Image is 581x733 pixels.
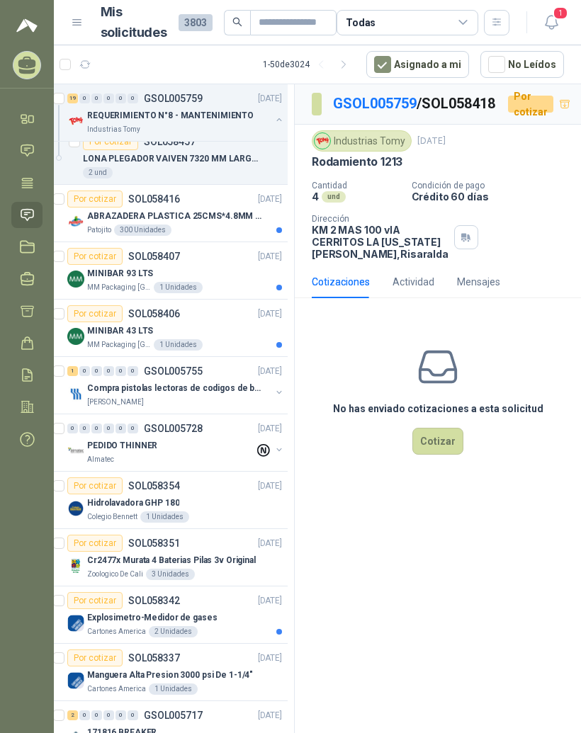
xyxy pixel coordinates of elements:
[87,397,144,408] p: [PERSON_NAME]
[312,154,402,169] p: Rodamiento 1213
[67,535,123,552] div: Por cotizar
[67,191,123,208] div: Por cotizar
[87,554,256,567] p: Cr2477x Murata 4 Baterias Pilas 3v Original
[87,511,137,523] p: Colegio Bennett
[128,710,138,720] div: 0
[128,424,138,433] div: 0
[47,300,288,357] a: Por cotizarSOL058406[DATE] Company LogoMINIBAR 43 LTSMM Packaging [GEOGRAPHIC_DATA]1 Unidades
[144,93,203,103] p: GSOL005759
[258,92,282,106] p: [DATE]
[67,500,84,517] img: Company Logo
[258,652,282,665] p: [DATE]
[144,137,196,147] p: SOL058457
[114,225,171,236] div: 300 Unidades
[258,307,282,321] p: [DATE]
[87,109,254,123] p: REQUERIMIENTO N°8 - MANTENIMIENTO
[79,366,90,376] div: 0
[103,710,114,720] div: 0
[101,2,167,43] h1: Mis solicitudes
[87,626,146,637] p: Cartones America
[67,305,123,322] div: Por cotizar
[47,529,288,586] a: Por cotizarSOL058351[DATE] Company LogoCr2477x Murata 4 Baterias Pilas 3v OriginalZoologico De Ca...
[87,496,179,510] p: Hidrolavadora GHP 180
[128,309,180,319] p: SOL058406
[87,683,146,695] p: Cartones America
[87,569,143,580] p: Zoologico De Cali
[149,683,198,695] div: 1 Unidades
[417,135,446,148] p: [DATE]
[128,251,180,261] p: SOL058407
[333,93,497,115] p: / SOL058418
[128,93,138,103] div: 0
[263,53,355,76] div: 1 - 50 de 3024
[508,96,553,113] div: Por cotizar
[128,538,180,548] p: SOL058351
[322,191,346,203] div: und
[315,133,330,149] img: Company Logo
[87,124,140,135] p: Industrias Tomy
[412,191,575,203] p: Crédito 60 días
[83,152,259,166] p: LONA PLEGADOR VAIVEN 7320 MM LARGO 900 MM ANCHO BANDA TIPO WAFER L1 -
[87,210,264,223] p: ABRAZADERA PLASTICA 25CMS*4.8MM NEGRA
[67,477,123,494] div: Por cotizar
[87,382,264,395] p: Compra pistolas lectoras de codigos de barras
[480,51,564,78] button: No Leídos
[412,428,463,455] button: Cotizar
[140,511,189,523] div: 1 Unidades
[366,51,469,78] button: Asignado a mi
[67,113,84,130] img: Company Logo
[91,366,102,376] div: 0
[149,626,198,637] div: 2 Unidades
[553,6,568,20] span: 1
[538,10,564,35] button: 1
[67,592,123,609] div: Por cotizar
[128,481,180,491] p: SOL058354
[79,424,90,433] div: 0
[312,181,400,191] p: Cantidad
[312,191,319,203] p: 4
[115,424,126,433] div: 0
[47,242,288,300] a: Por cotizarSOL058407[DATE] Company LogoMINIBAR 93 LTSMM Packaging [GEOGRAPHIC_DATA]1 Unidades
[91,424,102,433] div: 0
[115,710,126,720] div: 0
[87,669,253,682] p: Manguera Alta Presion 3000 psi De 1-1/4"
[47,472,288,529] a: Por cotizarSOL058354[DATE] Company LogoHidrolavadora GHP 180Colegio Bennett1 Unidades
[47,644,288,701] a: Por cotizarSOL058337[DATE] Company LogoManguera Alta Presion 3000 psi De 1-1/4"Cartones America1 ...
[144,366,203,376] p: GSOL005755
[258,709,282,722] p: [DATE]
[258,422,282,436] p: [DATE]
[87,225,111,236] p: Patojito
[87,439,157,453] p: PEDIDO THINNER
[258,479,282,493] p: [DATE]
[232,17,242,27] span: search
[67,93,78,103] div: 19
[144,424,203,433] p: GSOL005728
[87,611,218,625] p: Explosimetro-Medidor de gases
[346,15,376,30] div: Todas
[258,250,282,263] p: [DATE]
[87,339,151,351] p: MM Packaging [GEOGRAPHIC_DATA]
[67,424,78,433] div: 0
[67,328,84,345] img: Company Logo
[333,95,417,112] a: GSOL005759
[103,93,114,103] div: 0
[91,93,102,103] div: 0
[67,213,84,230] img: Company Logo
[103,366,114,376] div: 0
[67,90,285,135] a: 19 0 0 0 0 0 GSOL005759[DATE] Company LogoREQUERIMIENTO N°8 - MANTENIMIENTOIndustrias Tomy
[47,586,288,644] a: Por cotizarSOL058342[DATE] Company LogoExplosimetro-Medidor de gasesCartones America2 Unidades
[154,282,203,293] div: 1 Unidades
[258,193,282,206] p: [DATE]
[87,454,114,465] p: Almatec
[87,267,153,280] p: MINIBAR 93 LTS
[115,366,126,376] div: 0
[146,569,195,580] div: 3 Unidades
[312,224,449,260] p: KM 2 MAS 100 vIA CERRITOS LA [US_STATE] [PERSON_NAME] , Risaralda
[67,366,78,376] div: 1
[79,93,90,103] div: 0
[457,274,500,290] div: Mensajes
[47,185,288,242] a: Por cotizarSOL058416[DATE] Company LogoABRAZADERA PLASTICA 25CMS*4.8MM NEGRAPatojito300 Unidades
[91,710,102,720] div: 0
[67,710,78,720] div: 2
[115,93,126,103] div: 0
